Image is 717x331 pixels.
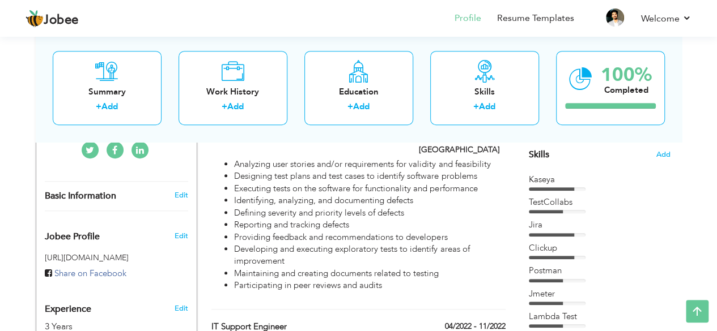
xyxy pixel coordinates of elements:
[44,14,79,27] span: Jobee
[347,101,353,113] label: +
[36,220,197,248] div: Enhance your career by creating a custom URL for your Jobee public profile.
[234,280,505,291] li: Participating in peer reviews and audits
[96,101,101,113] label: +
[529,148,549,161] span: Skills
[188,86,278,98] div: Work History
[234,195,505,207] li: Identifying, analyzing, and documenting defects
[353,101,370,113] a: Add
[601,84,652,96] div: Completed
[234,219,505,231] li: Reporting and tracking defects
[26,10,79,28] a: Jobee
[601,66,652,84] div: 100%
[174,231,188,241] span: Edit
[45,253,188,262] h5: [URL][DOMAIN_NAME]
[234,231,505,243] li: Providing feedback and recommendations to developers
[234,158,505,170] li: Analyzing user stories and/or requirements for validity and feasibility
[234,207,505,219] li: Defining severity and priority levels of defects
[54,268,126,279] span: Share on Facebook
[606,8,624,27] img: Profile Img
[62,86,152,98] div: Summary
[419,133,506,156] label: [GEOGRAPHIC_DATA], [GEOGRAPHIC_DATA]
[479,101,495,113] a: Add
[529,174,671,186] div: Kaseya
[174,190,188,200] a: Edit
[641,12,691,25] a: Welcome
[529,288,671,300] div: Jmeter
[313,86,404,98] div: Education
[234,183,505,195] li: Executing tests on the software for functionality and performance
[234,243,505,268] li: Developing and executing exploratory tests to identify areas of improvement
[45,191,116,201] span: Basic Information
[45,232,100,242] span: Jobee Profile
[234,170,505,182] li: Designing test plans and test cases to identify software problems
[101,101,118,113] a: Add
[497,12,574,25] a: Resume Templates
[529,265,671,277] div: Postman
[222,101,227,113] label: +
[529,196,671,208] div: TestCollabs
[174,303,188,313] a: Edit
[656,149,671,160] span: Add
[439,86,530,98] div: Skills
[26,10,44,28] img: jobee.io
[234,268,505,280] li: Maintaining and creating documents related to testing
[227,101,244,113] a: Add
[45,304,91,315] span: Experience
[529,311,671,323] div: Lambda Test
[473,101,479,113] label: +
[529,242,671,254] div: Clickup
[455,12,481,25] a: Profile
[529,219,671,231] div: Jira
